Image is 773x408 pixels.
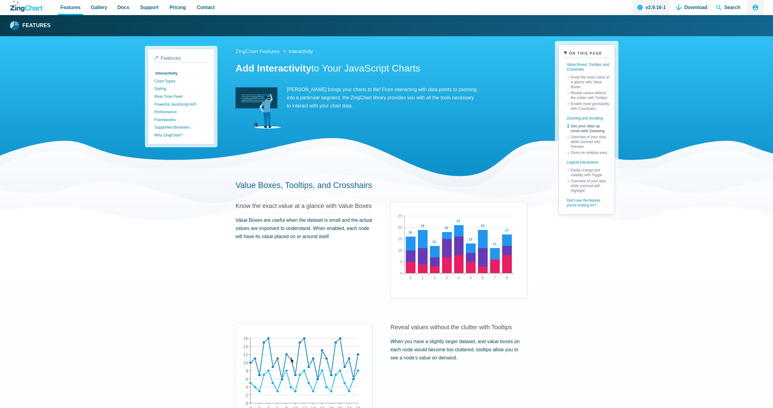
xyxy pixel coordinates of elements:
[154,93,208,100] a: Real-Time Feed
[564,50,610,58] summary: On This Page
[10,21,51,30] a: Features
[236,85,281,131] img: Interactivity Image
[60,3,81,11] span: Features
[568,123,610,133] a: See your data up close with Zooming
[154,77,208,85] a: Chart Types
[154,131,208,139] a: Why ZingChart?
[564,155,610,167] a: Legend interactions
[236,47,280,56] a: ZingChart Features
[91,3,107,11] span: Gallery
[236,202,372,209] a: Know the exact value at a glance with Value Boxes
[154,108,208,116] a: Performance
[236,216,372,241] p: Value Boxes are useful when the dataset is small and the actual values are important to understan...
[236,63,311,74] strong: Add Interactivity
[236,85,477,110] p: [PERSON_NAME] brings your charts to life! From interacting with data points to zooming into a par...
[236,62,527,76] h1: to Your JavaScript Charts
[10,1,44,12] a: ZingChart Logo. Click to return to the homepage
[161,55,181,61] span: Features
[154,69,208,77] a: Interactivity
[169,3,186,11] span: Pricing
[568,149,610,155] a: Zoom on multiple axes
[154,85,208,93] a: Styling
[22,23,51,28] strong: Features
[564,193,610,209] a: Don't see the feature you're looking for?
[390,337,527,362] p: When you have a slightly larger dataset, and value boxes on each node would become too cluttered,...
[568,167,610,177] a: Easily change plot visibility with Toggle
[154,123,208,131] a: Supported Browsers
[568,133,610,149] a: Overview of your data while zoomed with Preview
[197,3,215,11] span: Contact
[564,60,610,74] a: Value Boxes, Tooltips, and Crosshairs
[140,3,159,11] span: Support
[390,324,512,330] a: Reveal values without the clutter with Tooltips
[117,3,129,11] span: Docs
[154,116,208,124] a: Frameworks
[568,177,610,193] a: Overview of your data while zoomed with Highlight
[236,181,372,190] a: Value Boxes, Tooltips, and Crosshairs
[568,74,610,89] a: Know the exact value at a glance with Value Boxes
[564,111,610,123] a: Zooming and Scrolling
[154,55,208,62] a: Features
[154,100,208,108] a: Powerful JavaScript API
[568,100,610,111] a: Enable more granularity with Crosshairs
[288,47,313,56] a: interactivity
[568,89,610,100] a: Reveal values without the clutter with Tooltips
